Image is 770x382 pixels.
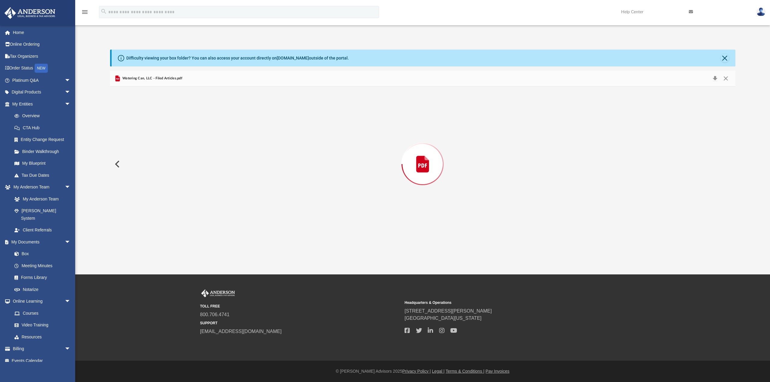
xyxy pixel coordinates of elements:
span: arrow_drop_down [65,74,77,87]
span: arrow_drop_down [65,295,77,308]
button: Download [710,74,721,83]
a: Privacy Policy | [402,369,431,374]
div: NEW [35,64,48,73]
a: Terms & Conditions | [446,369,485,374]
a: [PERSON_NAME] System [8,205,77,224]
img: Anderson Advisors Platinum Portal [200,289,236,297]
div: © [PERSON_NAME] Advisors 2025 [75,368,770,374]
span: arrow_drop_down [65,343,77,355]
span: Watering Can, LLC - Filed Articles.pdf [121,76,182,81]
a: [EMAIL_ADDRESS][DOMAIN_NAME] [200,329,282,334]
a: Legal | [432,369,445,374]
a: Resources [8,331,77,343]
a: Online Ordering [4,38,80,50]
div: Difficulty viewing your box folder? You can also access your account directly on outside of the p... [126,55,349,61]
div: Preview [110,71,735,242]
a: My Documentsarrow_drop_down [4,236,77,248]
span: arrow_drop_down [65,86,77,99]
a: Overview [8,110,80,122]
button: Previous File [110,156,123,173]
a: Box [8,248,74,260]
a: Tax Due Dates [8,169,80,181]
i: menu [81,8,88,16]
a: 800.706.4741 [200,312,229,317]
a: Forms Library [8,272,74,284]
a: Platinum Q&Aarrow_drop_down [4,74,80,86]
img: User Pic [756,8,765,16]
button: Close [720,74,731,83]
span: arrow_drop_down [65,181,77,194]
img: Anderson Advisors Platinum Portal [3,7,57,19]
a: My Blueprint [8,157,77,170]
span: arrow_drop_down [65,236,77,248]
a: Billingarrow_drop_down [4,343,80,355]
a: Events Calendar [4,355,80,367]
a: My Entitiesarrow_drop_down [4,98,80,110]
small: SUPPORT [200,320,400,326]
small: TOLL FREE [200,304,400,309]
a: My Anderson Teamarrow_drop_down [4,181,77,193]
a: Meeting Minutes [8,260,77,272]
a: menu [81,11,88,16]
button: Close [721,54,729,62]
a: Online Learningarrow_drop_down [4,295,77,307]
a: Entity Change Request [8,134,80,146]
a: Binder Walkthrough [8,145,80,157]
a: Pay Invoices [485,369,509,374]
span: arrow_drop_down [65,98,77,110]
a: Order StatusNEW [4,62,80,75]
a: Courses [8,307,77,319]
i: search [100,8,107,15]
a: Notarize [8,283,77,295]
a: CTA Hub [8,122,80,134]
a: Digital Productsarrow_drop_down [4,86,80,98]
a: [STREET_ADDRESS][PERSON_NAME] [405,308,492,313]
a: Client Referrals [8,224,77,236]
small: Headquarters & Operations [405,300,605,305]
a: Video Training [8,319,74,331]
a: [GEOGRAPHIC_DATA][US_STATE] [405,316,482,321]
a: My Anderson Team [8,193,74,205]
a: Tax Organizers [4,50,80,62]
a: [DOMAIN_NAME] [277,56,309,60]
a: Home [4,26,80,38]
